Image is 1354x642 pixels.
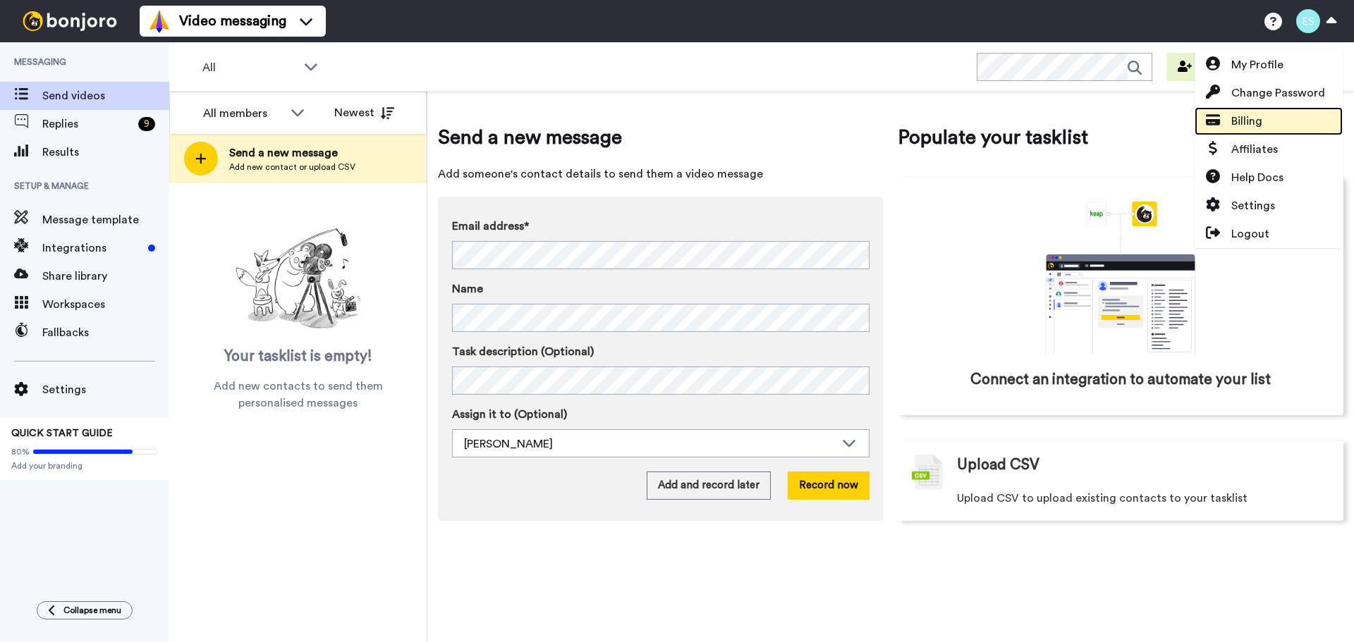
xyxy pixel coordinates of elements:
[1195,135,1343,163] a: Affiliates
[229,161,355,173] span: Add new contact or upload CSV
[1195,192,1343,220] a: Settings
[148,10,171,32] img: vm-color.svg
[37,601,133,619] button: Collapse menu
[452,280,483,297] span: Name
[11,460,158,471] span: Add your branding
[229,144,355,161] span: Send a new message
[324,99,405,127] button: Newest
[438,166,884,183] span: Add someone's contact details to send them a video message
[1195,220,1343,248] a: Logout
[464,436,835,452] div: [PERSON_NAME]
[452,218,870,235] label: Email address*
[42,87,169,104] span: Send videos
[228,223,369,335] img: ready-set-action.png
[42,116,133,132] span: Replies
[42,296,169,313] span: Workspaces
[42,144,169,161] span: Results
[452,406,870,423] label: Assign it to (Optional)
[42,381,169,398] span: Settings
[1166,53,1236,81] button: Invite
[11,428,113,438] span: QUICK START GUIDE
[1231,85,1325,101] span: Change Password
[1231,226,1269,242] span: Logout
[190,378,405,412] span: Add new contacts to send them personalised messages
[1015,202,1226,355] div: animation
[1195,51,1343,79] a: My Profile
[1231,169,1283,186] span: Help Docs
[898,123,1343,152] span: Populate your tasklist
[1195,163,1343,192] a: Help Docs
[1195,107,1343,135] a: Billing
[970,369,1271,390] span: Connect an integration to automate your list
[203,105,283,122] div: All members
[63,605,121,616] span: Collapse menu
[438,123,884,152] span: Send a new message
[1231,141,1278,158] span: Affiliates
[452,343,870,360] label: Task description (Optional)
[1231,56,1283,73] span: My Profile
[957,490,1248,507] span: Upload CSV to upload existing contacts to your tasklist
[788,471,870,500] button: Record now
[138,117,155,131] div: 9
[42,268,169,285] span: Share library
[957,455,1039,476] span: Upload CSV
[179,11,286,31] span: Video messaging
[224,346,372,367] span: Your tasklist is empty!
[912,455,943,490] img: csv-grey.png
[202,59,297,76] span: All
[42,211,169,228] span: Message template
[42,324,169,341] span: Fallbacks
[11,446,30,457] span: 80%
[1231,113,1262,130] span: Billing
[1231,197,1275,214] span: Settings
[647,471,771,500] button: Add and record later
[1195,79,1343,107] a: Change Password
[42,240,142,257] span: Integrations
[17,11,123,31] img: bj-logo-header-white.svg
